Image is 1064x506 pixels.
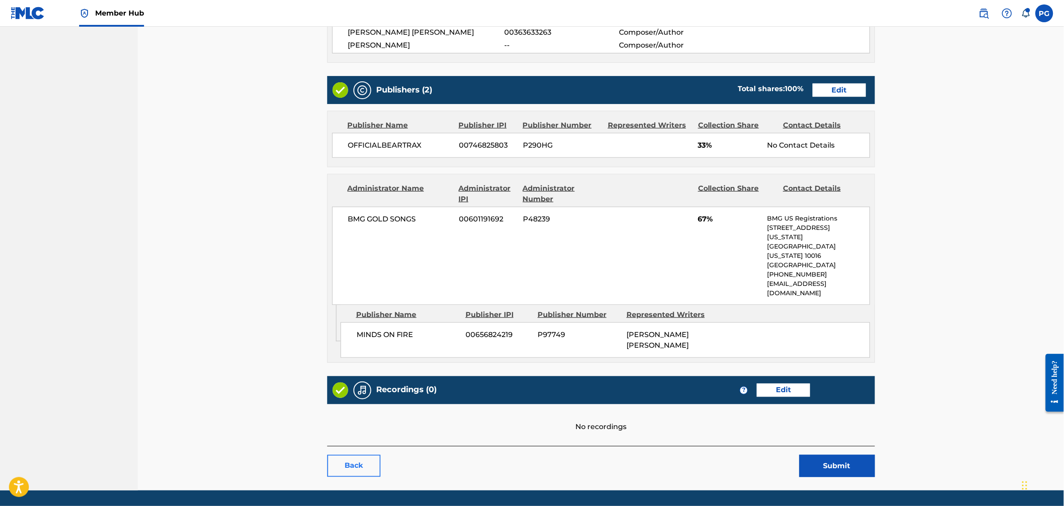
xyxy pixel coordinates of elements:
[626,309,709,320] div: Represented Writers
[459,120,516,131] div: Publisher IPI
[979,8,989,19] img: search
[767,261,869,270] p: [GEOGRAPHIC_DATA]
[767,270,869,279] p: [PHONE_NUMBER]
[523,140,601,151] span: P290HG
[767,140,869,151] div: No Contact Details
[348,183,452,205] div: Administrator Name
[333,82,348,98] img: Valid
[466,329,531,340] span: 00656824219
[538,329,620,340] span: P97749
[757,384,810,397] a: Edit
[348,214,453,225] span: BMG GOLD SONGS
[975,4,993,22] a: Public Search
[783,120,861,131] div: Contact Details
[357,329,459,340] span: MINDS ON FIRE
[767,279,869,298] p: [EMAIL_ADDRESS][DOMAIN_NAME]
[799,455,875,477] button: Submit
[1020,463,1064,506] iframe: Chat Widget
[767,223,869,233] p: [STREET_ADDRESS]
[356,309,459,320] div: Publisher Name
[813,84,866,97] a: Edit
[504,27,619,38] span: 00363633263
[357,85,368,96] img: Publishers
[783,183,861,205] div: Contact Details
[785,84,804,93] span: 100 %
[79,8,90,19] img: Top Rightsholder
[1022,472,1028,499] div: Drag
[1036,4,1053,22] div: User Menu
[327,404,875,433] div: No recordings
[698,120,776,131] div: Collection Share
[357,385,368,396] img: Recordings
[348,120,452,131] div: Publisher Name
[523,183,601,205] div: Administrator Number
[327,455,381,477] a: Back
[348,27,505,38] span: [PERSON_NAME] [PERSON_NAME]
[1021,9,1030,18] div: Notifications
[1039,347,1064,419] iframe: Resource Center
[466,309,531,320] div: Publisher IPI
[698,140,761,151] span: 33%
[504,40,619,51] span: --
[377,85,433,95] h5: Publishers (2)
[459,140,516,151] span: 00746825803
[738,84,804,94] div: Total shares:
[767,233,869,261] p: [US_STATE][GEOGRAPHIC_DATA][US_STATE] 10016
[1002,8,1012,19] img: help
[740,387,747,394] span: ?
[348,140,453,151] span: OFFICIALBEARTRAX
[619,27,723,38] span: Composer/Author
[11,7,45,20] img: MLC Logo
[348,40,505,51] span: [PERSON_NAME]
[333,382,348,398] img: Valid
[619,40,723,51] span: Composer/Author
[523,120,601,131] div: Publisher Number
[626,330,689,349] span: [PERSON_NAME] [PERSON_NAME]
[698,183,776,205] div: Collection Share
[459,214,516,225] span: 00601191692
[608,120,691,131] div: Represented Writers
[459,183,516,205] div: Administrator IPI
[767,214,869,223] p: BMG US Registrations
[538,309,620,320] div: Publisher Number
[998,4,1016,22] div: Help
[523,214,601,225] span: P48239
[698,214,761,225] span: 67%
[377,385,437,395] h5: Recordings (0)
[95,8,144,18] span: Member Hub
